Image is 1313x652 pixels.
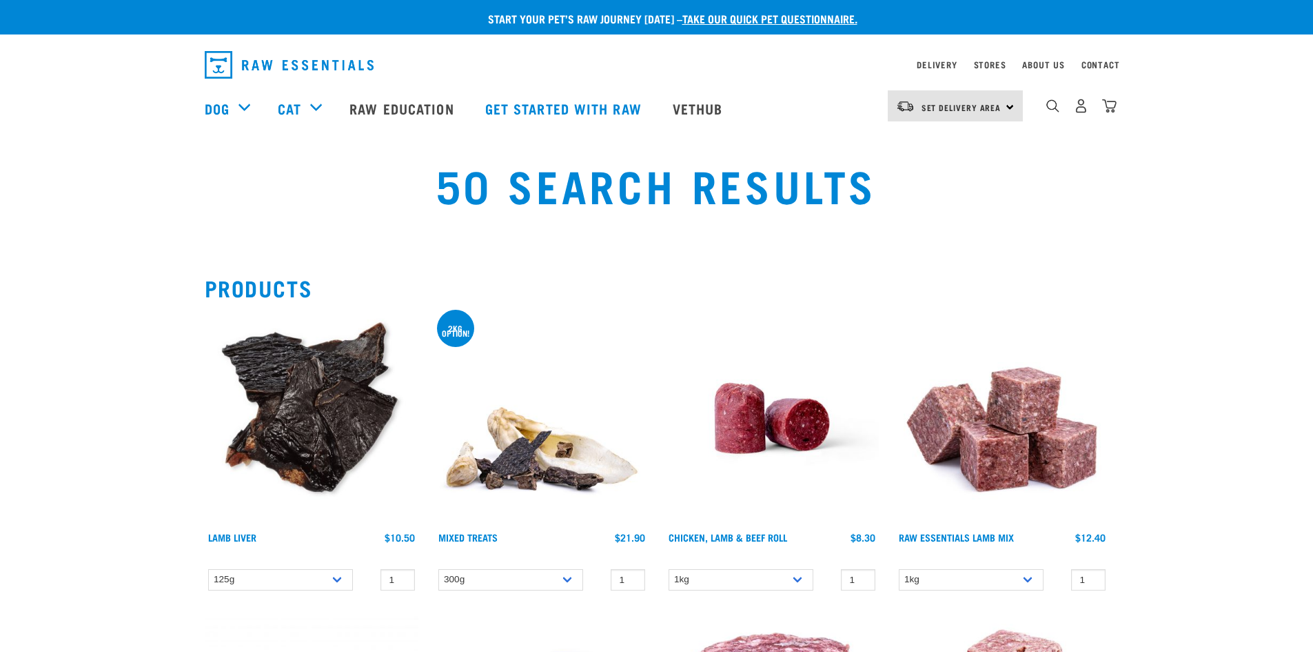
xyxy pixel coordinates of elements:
[1022,62,1064,67] a: About Us
[917,62,957,67] a: Delivery
[682,15,857,21] a: take our quick pet questionnaire.
[1081,62,1120,67] a: Contact
[974,62,1006,67] a: Stores
[1071,569,1106,591] input: 1
[205,275,1109,300] h2: Products
[615,532,645,543] div: $21.90
[1046,99,1059,112] img: home-icon-1@2x.png
[899,535,1014,540] a: Raw Essentials Lamb Mix
[205,311,418,525] img: Beef Liver and Lamb Liver Treats
[1075,532,1106,543] div: $12.40
[205,98,230,119] a: Dog
[243,159,1069,209] h1: 50 Search Results
[841,569,875,591] input: 1
[895,311,1109,525] img: ?1041 RE Lamb Mix 01
[1074,99,1088,113] img: user.png
[205,51,374,79] img: Raw Essentials Logo
[851,532,875,543] div: $8.30
[659,81,740,136] a: Vethub
[471,81,659,136] a: Get started with Raw
[669,535,787,540] a: Chicken, Lamb & Beef Roll
[385,532,415,543] div: $10.50
[208,535,256,540] a: Lamb Liver
[437,326,474,335] div: 2kg option!
[611,569,645,591] input: 1
[896,100,915,112] img: van-moving.png
[438,535,498,540] a: Mixed Treats
[336,81,471,136] a: Raw Education
[380,569,415,591] input: 1
[278,98,301,119] a: Cat
[665,311,879,525] img: Raw Essentials Chicken Lamb Beef Bulk Minced Raw Dog Food Roll Unwrapped
[922,105,1001,110] span: Set Delivery Area
[194,46,1120,84] nav: dropdown navigation
[435,311,649,525] img: Pile Of Mixed Pet Treats
[1102,99,1117,113] img: home-icon@2x.png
